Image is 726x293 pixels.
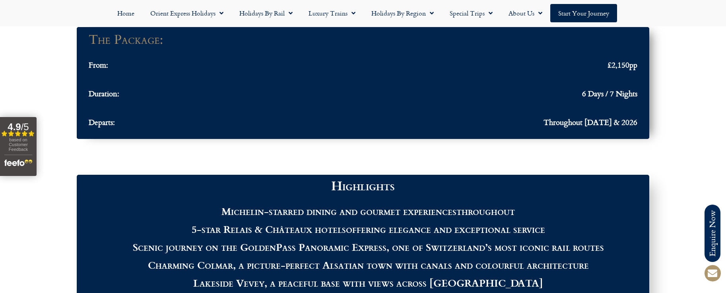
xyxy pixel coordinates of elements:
[89,117,637,131] a: Departs: Throughout [DATE] & 2026
[148,257,233,272] b: Charming Colmar
[221,203,456,219] b: Michelin-starred dining and gourmet experiences
[456,203,515,219] span: throughout
[89,89,119,98] span: Duration:
[89,35,163,45] h3: The Package:
[501,4,550,22] a: About Us
[301,4,363,22] a: Luxury Trains
[109,4,142,22] a: Home
[89,35,637,45] a: The Package:
[89,60,108,69] span: From:
[442,4,501,22] a: Special Trips
[89,89,637,102] a: Duration: 6 Days / 7 Nights
[89,117,115,127] span: Departs:
[231,4,301,22] a: Holidays by Rail
[363,4,442,22] a: Holidays by Region
[89,60,637,73] a: From: £2,150pp
[142,4,231,22] a: Orient Express Holidays
[331,176,395,195] b: Highlights
[544,117,637,127] span: Throughout [DATE] & 2026
[193,275,543,290] span: , a peaceful base with views across [GEOGRAPHIC_DATA]
[608,60,637,69] span: £2,150pp
[4,4,722,22] nav: Menu
[386,239,604,254] span: , one of Switzerland’s most iconic rail routes
[133,239,386,254] b: Scenic journey on the GoldenPass Panoramic Express
[582,89,637,98] span: 6 Days / 7 Nights
[550,4,617,22] a: Start your Journey
[192,221,545,236] span: offering elegance and exceptional service
[148,257,589,272] span: , a picture-perfect Alsatian town with canals and colourful architecture
[193,275,264,290] b: Lakeside Vevey
[192,221,346,236] b: 5-star Relais & Châteaux hotels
